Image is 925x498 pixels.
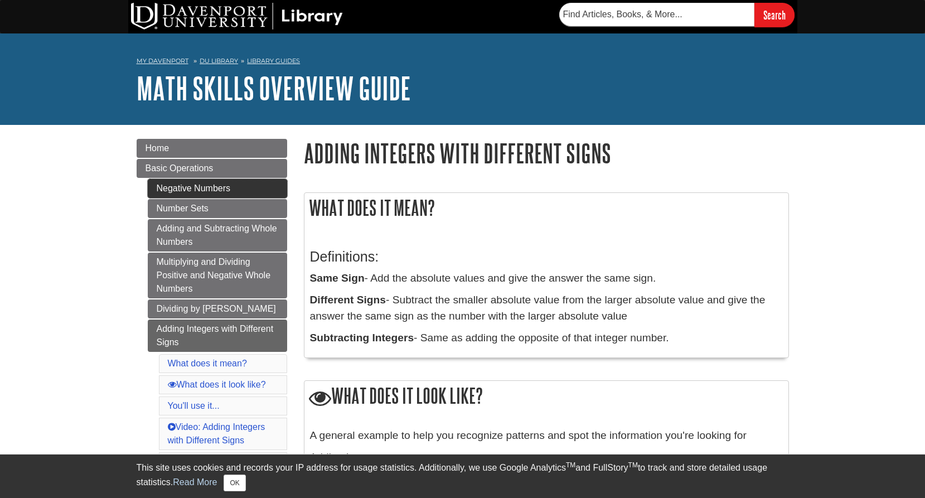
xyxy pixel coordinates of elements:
[310,332,414,344] b: Subtracting Integers
[148,253,287,298] a: Multiplying and Dividing Positive and Negative Whole Numbers
[310,270,783,287] p: - Add the absolute values and give the answer the same sign.
[137,54,789,71] nav: breadcrumb
[566,461,575,469] sup: TM
[200,57,238,65] a: DU Library
[310,294,386,306] b: Different Signs
[168,359,247,368] a: What does it mean?
[310,272,365,284] b: Same Sign
[173,477,217,487] a: Read More
[148,199,287,218] a: Number Sets
[304,139,789,167] h1: Adding Integers with Different Signs
[559,3,754,26] input: Find Articles, Books, & More...
[168,422,265,445] a: Video: Adding Integers with Different Signs
[559,3,795,27] form: Searches DU Library's articles, books, and more
[148,299,287,318] a: Dividing by [PERSON_NAME]
[304,381,788,413] h2: What does it look like?
[137,139,287,158] a: Home
[168,401,220,410] a: You'll use it...
[168,380,266,389] a: What does it look like?
[146,163,214,173] span: Basic Operations
[304,193,788,223] h2: What does it mean?
[137,56,188,66] a: My Davenport
[310,292,783,325] p: - Subtract the smaller absolute value from the larger absolute value and give the answer the same...
[310,428,783,444] p: A general example to help you recognize patterns and spot the information you're looking for
[146,143,169,153] span: Home
[131,3,343,30] img: DU Library
[247,57,300,65] a: Library Guides
[224,475,245,491] button: Close
[754,3,795,27] input: Search
[137,159,287,178] a: Basic Operations
[148,320,287,352] a: Adding Integers with Different Signs
[628,461,638,469] sup: TM
[310,249,783,265] h3: Definitions:
[137,461,789,491] div: This site uses cookies and records your IP address for usage statistics. Additionally, we use Goo...
[310,330,783,346] p: - Same as adding the opposite of that integer number.
[148,179,287,198] a: Negative Numbers
[137,71,411,105] a: Math Skills Overview Guide
[148,219,287,252] a: Adding and Subtracting Whole Numbers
